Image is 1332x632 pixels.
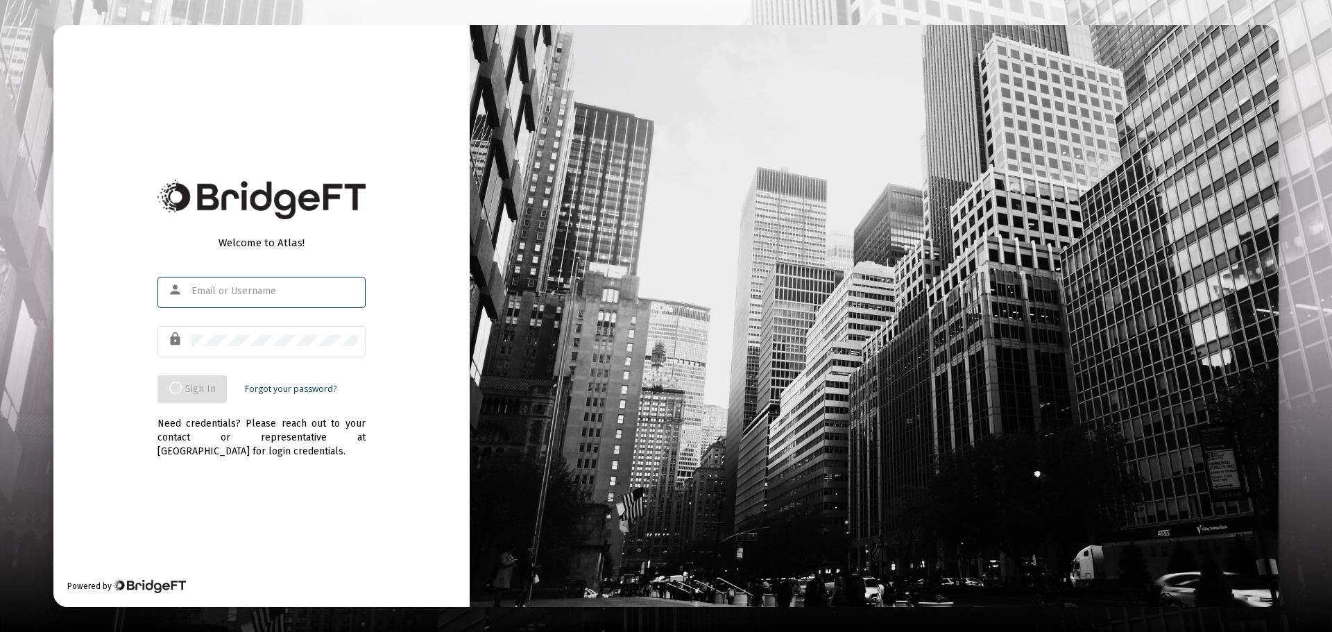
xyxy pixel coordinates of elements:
div: Need credentials? Please reach out to your contact or representative at [GEOGRAPHIC_DATA] for log... [157,403,366,459]
a: Forgot your password? [245,382,336,396]
mat-icon: lock [168,331,185,348]
div: Welcome to Atlas! [157,236,366,250]
img: Bridge Financial Technology Logo [157,180,366,219]
button: Sign In [157,375,227,403]
div: Powered by [67,579,186,593]
input: Email or Username [191,286,358,297]
img: Bridge Financial Technology Logo [113,579,186,593]
mat-icon: person [168,282,185,298]
span: Sign In [169,383,216,395]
